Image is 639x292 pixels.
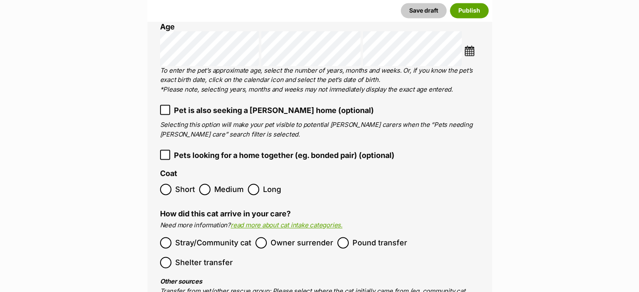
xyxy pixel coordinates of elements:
label: Age [160,22,175,31]
span: Pound transfer [352,237,407,248]
button: Save draft [401,3,447,18]
span: Long [263,184,281,195]
span: Stray/Community cat [175,237,251,248]
span: Owner surrender [271,237,333,248]
b: Other sources [160,277,202,285]
a: read more about cat intake categories. [231,221,342,229]
button: Publish [450,3,489,18]
label: How did this cat arrive in your care? [160,209,291,218]
p: Selecting this option will make your pet visible to potential [PERSON_NAME] carers when the “Pets... [160,120,479,139]
span: Medium [214,184,244,195]
span: Pet is also seeking a [PERSON_NAME] home (optional) [174,105,374,116]
span: Pets looking for a home together (eg. bonded pair) (optional) [174,150,394,161]
span: Shelter transfer [175,257,233,268]
label: Coat [160,169,177,178]
p: Need more information? [160,221,479,230]
img: ... [464,45,475,56]
span: Short [175,184,195,195]
p: To enter the pet’s approximate age, select the number of years, months and weeks. Or, if you know... [160,66,479,95]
